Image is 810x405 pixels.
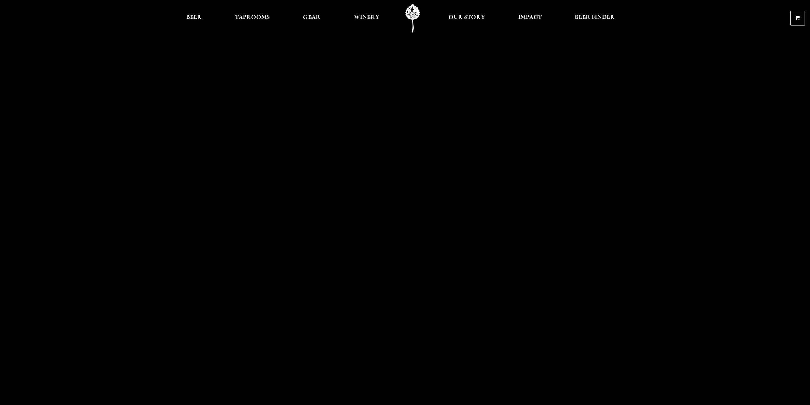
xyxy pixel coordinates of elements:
[303,15,320,20] span: Gear
[235,15,270,20] span: Taprooms
[518,15,542,20] span: Impact
[350,4,384,33] a: Winery
[299,4,325,33] a: Gear
[514,4,546,33] a: Impact
[444,4,489,33] a: Our Story
[401,4,425,33] a: Odell Home
[186,15,202,20] span: Beer
[575,15,615,20] span: Beer Finder
[571,4,619,33] a: Beer Finder
[182,4,206,33] a: Beer
[231,4,274,33] a: Taprooms
[354,15,379,20] span: Winery
[448,15,485,20] span: Our Story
